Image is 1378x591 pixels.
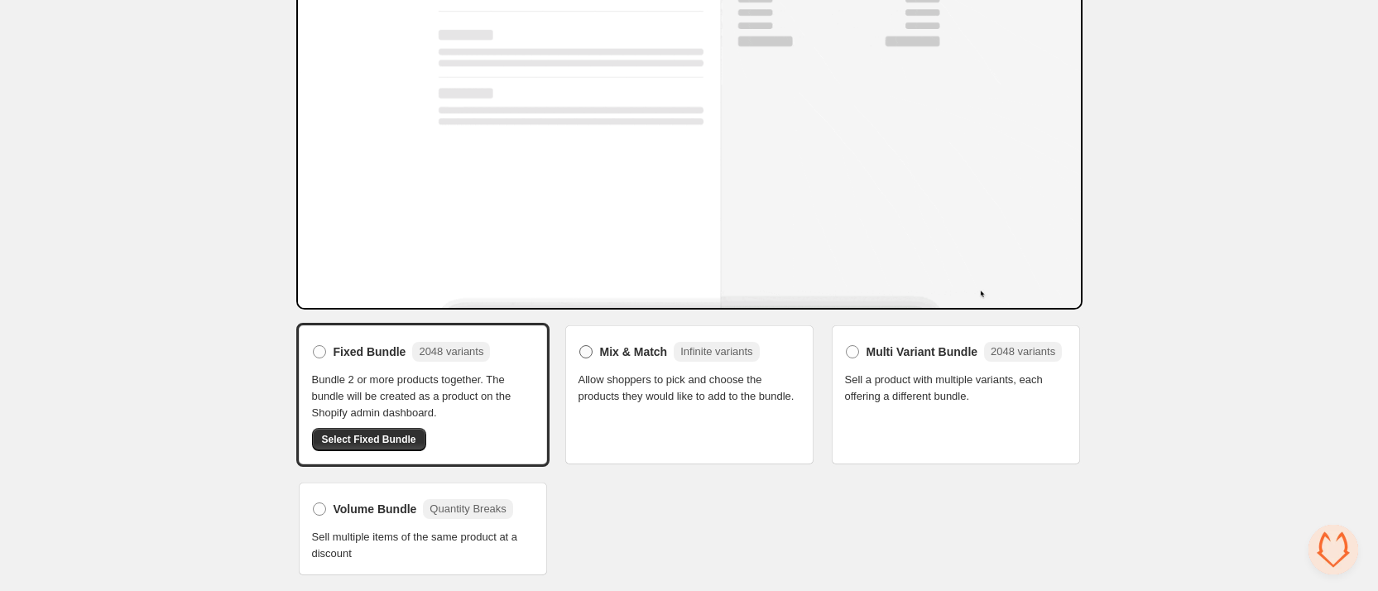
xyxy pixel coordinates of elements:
span: Multi Variant Bundle [867,344,978,360]
span: Select Fixed Bundle [322,433,416,446]
span: Allow shoppers to pick and choose the products they would like to add to the bundle. [579,372,800,405]
span: Volume Bundle [334,501,417,517]
span: Bundle 2 or more products together. The bundle will be created as a product on the Shopify admin ... [312,372,534,421]
button: Select Fixed Bundle [312,428,426,451]
span: 2048 variants [991,345,1055,358]
div: Open chat [1308,525,1358,574]
span: Sell multiple items of the same product at a discount [312,529,534,562]
span: Sell a product with multiple variants, each offering a different bundle. [845,372,1067,405]
span: 2048 variants [419,345,483,358]
span: Fixed Bundle [334,344,406,360]
span: Mix & Match [600,344,668,360]
span: Infinite variants [680,345,752,358]
span: Quantity Breaks [430,502,507,515]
